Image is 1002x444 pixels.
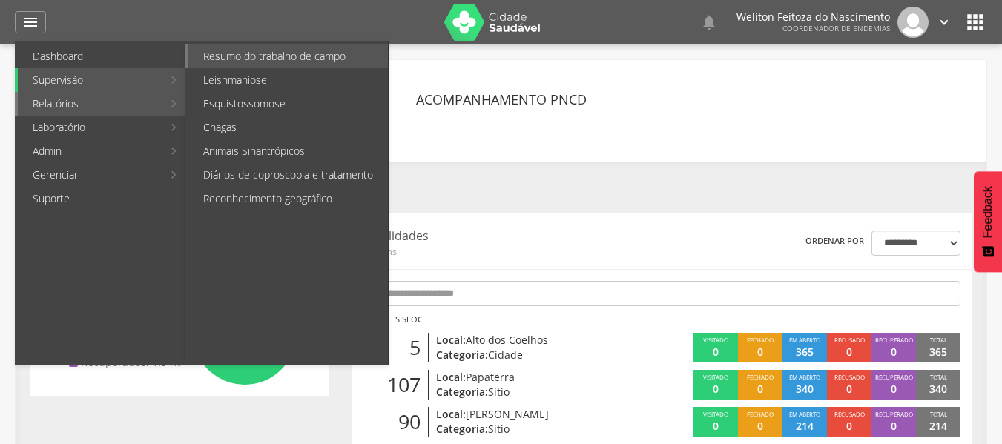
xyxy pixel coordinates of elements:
[363,245,617,258] span: 31 itens
[15,11,46,33] a: 
[891,419,897,434] p: 0
[18,187,185,211] a: Suporte
[796,345,814,359] p: 365
[930,336,947,344] span: Total
[18,68,162,92] a: Supervisão
[436,385,633,400] p: Categoria:
[188,44,388,68] a: Resumo do trabalho de campo
[981,186,995,238] span: Feedback
[891,382,897,397] p: 0
[188,68,388,92] a: Leishmaniose
[929,419,947,434] p: 214
[929,345,947,359] p: 365
[747,410,774,418] span: Fechado
[747,373,774,381] span: Fechado
[188,163,388,187] a: Diários de coproscopia e tratamento
[789,373,820,381] span: Em aberto
[416,86,587,113] header: Acompanhamento PNCD
[188,139,388,163] a: Animais Sinantrópicos
[700,7,718,38] a: 
[834,373,865,381] span: Recusado
[18,116,162,139] a: Laboratório
[713,419,719,434] p: 0
[963,10,987,34] i: 
[188,187,388,211] a: Reconhecimento geográfico
[736,12,890,22] p: Weliton Feitoza do Nascimento
[703,410,728,418] span: Visitado
[188,116,388,139] a: Chagas
[789,410,820,418] span: Em aberto
[188,92,388,116] a: Esquistossomose
[782,23,890,33] span: Coordenador de Endemias
[22,13,39,31] i: 
[796,419,814,434] p: 214
[703,373,728,381] span: Visitado
[488,348,523,362] span: Cidade
[18,92,162,116] a: Relatórios
[18,163,162,187] a: Gerenciar
[436,348,633,362] p: Categoria:
[805,235,864,247] label: Ordenar por
[436,333,633,348] p: Local:
[387,371,421,400] span: 107
[891,345,897,359] p: 0
[974,171,1002,272] button: Feedback - Mostrar pesquisa
[789,336,820,344] span: Em aberto
[834,410,865,418] span: Recusado
[713,345,719,359] p: 0
[18,44,185,68] a: Dashboard
[488,385,510,399] span: Sítio
[747,336,774,344] span: Fechado
[466,407,549,421] span: [PERSON_NAME]
[930,410,947,418] span: Total
[466,333,548,347] span: Alto dos Coelhos
[796,382,814,397] p: 340
[930,373,947,381] span: Total
[436,407,633,422] p: Local:
[703,336,728,344] span: Visitado
[875,410,913,418] span: Recuperado
[488,422,510,436] span: Sítio
[846,419,852,434] p: 0
[409,334,421,362] span: 5
[834,336,865,344] span: Recusado
[395,314,423,325] p: Sisloc
[936,7,952,38] a: 
[936,14,952,30] i: 
[363,228,617,245] p: Localidades
[846,345,852,359] p: 0
[466,370,515,384] span: Papaterra
[700,13,718,31] i: 
[875,373,913,381] span: Recuperado
[846,382,852,397] p: 0
[436,370,633,385] p: Local:
[398,408,421,437] span: 90
[757,345,763,359] p: 0
[757,382,763,397] p: 0
[18,139,162,163] a: Admin
[757,419,763,434] p: 0
[713,382,719,397] p: 0
[929,382,947,397] p: 340
[436,422,633,437] p: Categoria:
[875,336,913,344] span: Recuperado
